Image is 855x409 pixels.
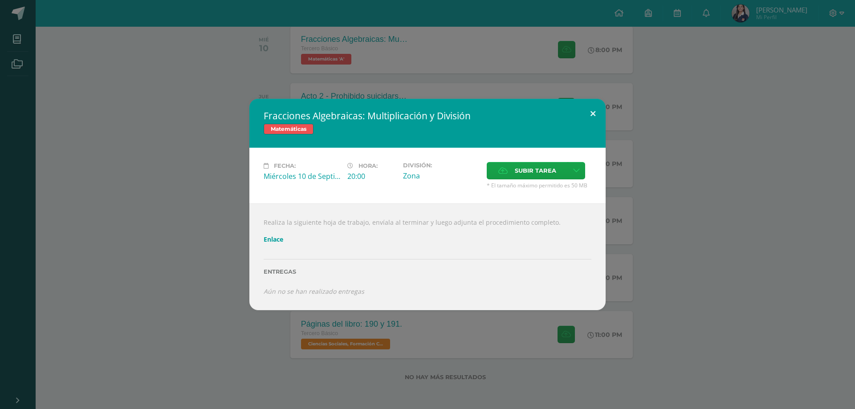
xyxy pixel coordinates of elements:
div: Zona [403,171,480,181]
div: Miércoles 10 de Septiembre [264,171,340,181]
button: Close (Esc) [580,99,606,129]
div: 20:00 [347,171,396,181]
span: Fecha: [274,162,296,169]
h2: Fracciones Algebraicas: Multiplicación y División [264,109,591,122]
i: Aún no se han realizado entregas [264,287,364,296]
div: Realiza la siguiente hoja de trabajo, envíala al terminar y luego adjunta el procedimiento completo. [249,203,606,310]
span: Hora: [358,162,378,169]
span: * El tamaño máximo permitido es 50 MB [487,182,591,189]
label: División: [403,162,480,169]
span: Subir tarea [515,162,556,179]
a: Enlace [264,235,283,243]
span: Matemáticas [264,124,313,134]
label: Entregas [264,268,591,275]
